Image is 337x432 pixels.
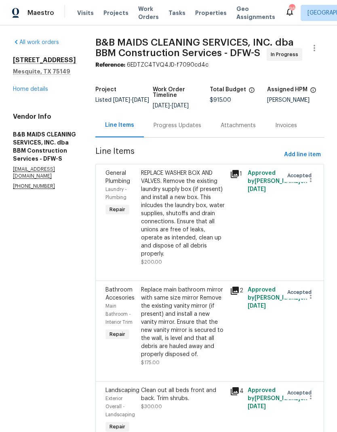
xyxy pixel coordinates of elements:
span: Accepted [287,288,315,296]
span: $915.00 [210,97,231,103]
span: Add line item [284,150,321,160]
span: General Plumbing [105,170,130,184]
div: REPLACE WASHER BOX AND VALVES. Remove the existing laundry supply box (if present) and install a ... [141,169,225,258]
span: Exterior Overall - Landscaping [105,396,135,417]
span: Properties [195,9,227,17]
div: Clean out all beds front and back. Trim shrubs. [141,386,225,403]
span: Repair [106,206,128,214]
div: 2 [230,286,243,296]
span: Line Items [95,147,281,162]
h4: Vendor Info [13,113,76,121]
a: Home details [13,86,48,92]
div: 4 [230,386,243,396]
div: Attachments [221,122,256,130]
span: The total cost of line items that have been proposed by Opendoor. This sum includes line items th... [249,87,255,97]
span: [DATE] [248,404,266,409]
span: $200.00 [141,260,162,264]
span: B&B MAIDS CLEANING SERVICES, INC. dba BBM Construction Services - DFW-S [95,38,294,58]
div: 1 [230,169,243,179]
span: Listed [95,97,149,103]
div: 6EDTZC4TVQ4JD-f7090cd4c [95,61,324,69]
span: Accepted [287,172,315,180]
h5: B&B MAIDS CLEANING SERVICES, INC. dba BBM Construction Services - DFW-S [13,130,76,163]
span: Maestro [27,9,54,17]
span: Geo Assignments [236,5,275,21]
span: Main Bathroom - Interior Trim [105,304,133,325]
span: $300.00 [141,404,162,409]
button: Add line item [281,147,324,162]
span: Laundry - Plumbing [105,187,127,200]
div: Line Items [105,121,134,129]
a: All work orders [13,40,59,45]
span: Approved by [PERSON_NAME] on [248,170,308,192]
div: Invoices [275,122,297,130]
span: Tasks [168,10,185,16]
div: Replace main bathroom mirror with same size mirror Remove the existing vanity mirror (if present)... [141,286,225,359]
div: Progress Updates [154,122,201,130]
h5: Work Order Timeline [153,87,210,98]
h5: Total Budget [210,87,246,92]
span: [DATE] [172,103,189,109]
span: - [113,97,149,103]
span: [DATE] [153,103,170,109]
span: Visits [77,9,94,17]
div: 96 [289,5,295,13]
span: Landscaping [105,388,139,393]
span: Repair [106,330,128,338]
span: [DATE] [248,187,266,192]
span: Repair [106,423,128,431]
h5: Project [95,87,116,92]
span: [DATE] [113,97,130,103]
span: Accepted [287,389,315,397]
span: $175.00 [141,360,160,365]
span: Approved by [PERSON_NAME] on [248,287,308,309]
div: [PERSON_NAME] [267,97,324,103]
span: [DATE] [248,303,266,309]
span: Projects [103,9,128,17]
h5: Assigned HPM [267,87,308,92]
span: [DATE] [132,97,149,103]
b: Reference: [95,62,125,68]
span: Bathroom Accesories [105,287,135,301]
span: In Progress [271,50,301,59]
span: Work Orders [138,5,159,21]
span: - [153,103,189,109]
span: The hpm assigned to this work order. [310,87,316,97]
span: Approved by [PERSON_NAME] on [248,388,308,409]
